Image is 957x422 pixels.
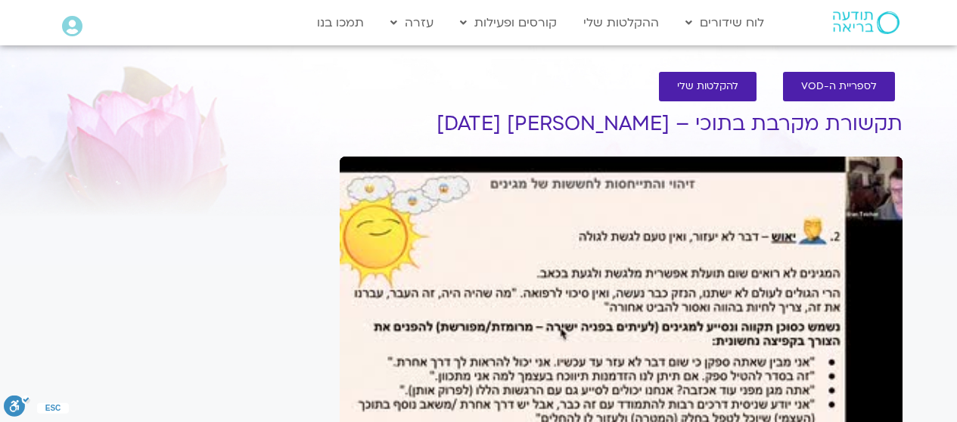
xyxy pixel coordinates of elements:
[783,72,895,101] a: לספריית ה-VOD
[340,113,903,135] h1: תקשורת מקרבת בתוכי – [PERSON_NAME] [DATE]
[801,81,877,92] span: לספריית ה-VOD
[833,11,900,34] img: תודעה בריאה
[383,8,441,37] a: עזרה
[677,81,738,92] span: להקלטות שלי
[678,8,772,37] a: לוח שידורים
[452,8,564,37] a: קורסים ופעילות
[659,72,757,101] a: להקלטות שלי
[576,8,666,37] a: ההקלטות שלי
[309,8,371,37] a: תמכו בנו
